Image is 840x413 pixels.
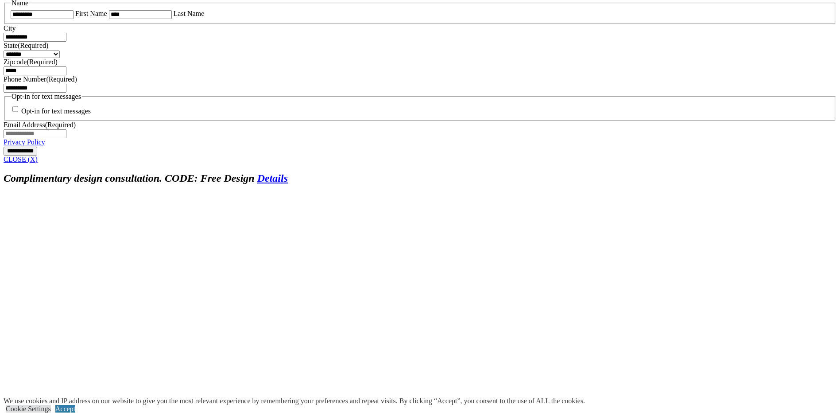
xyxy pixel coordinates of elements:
label: Email Address [4,121,76,129]
a: Privacy Policy [4,138,45,146]
label: City [4,24,16,32]
label: First Name [75,10,107,17]
a: Details [257,172,288,184]
label: State [4,42,48,49]
a: CLOSE (X) [4,156,38,163]
span: (Required) [45,121,76,129]
a: Cookie Settings [6,405,51,413]
span: (Required) [18,42,48,49]
span: (Required) [27,58,57,66]
label: Zipcode [4,58,58,66]
label: Phone Number [4,75,77,83]
label: Opt-in for text messages [21,108,91,115]
label: Last Name [174,10,205,17]
legend: Opt-in for text messages [11,93,82,101]
a: Accept [55,405,75,413]
span: (Required) [46,75,77,83]
div: We use cookies and IP address on our website to give you the most relevant experience by remember... [4,397,585,405]
em: Complimentary design consultation. CODE: Free Design [4,172,255,184]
